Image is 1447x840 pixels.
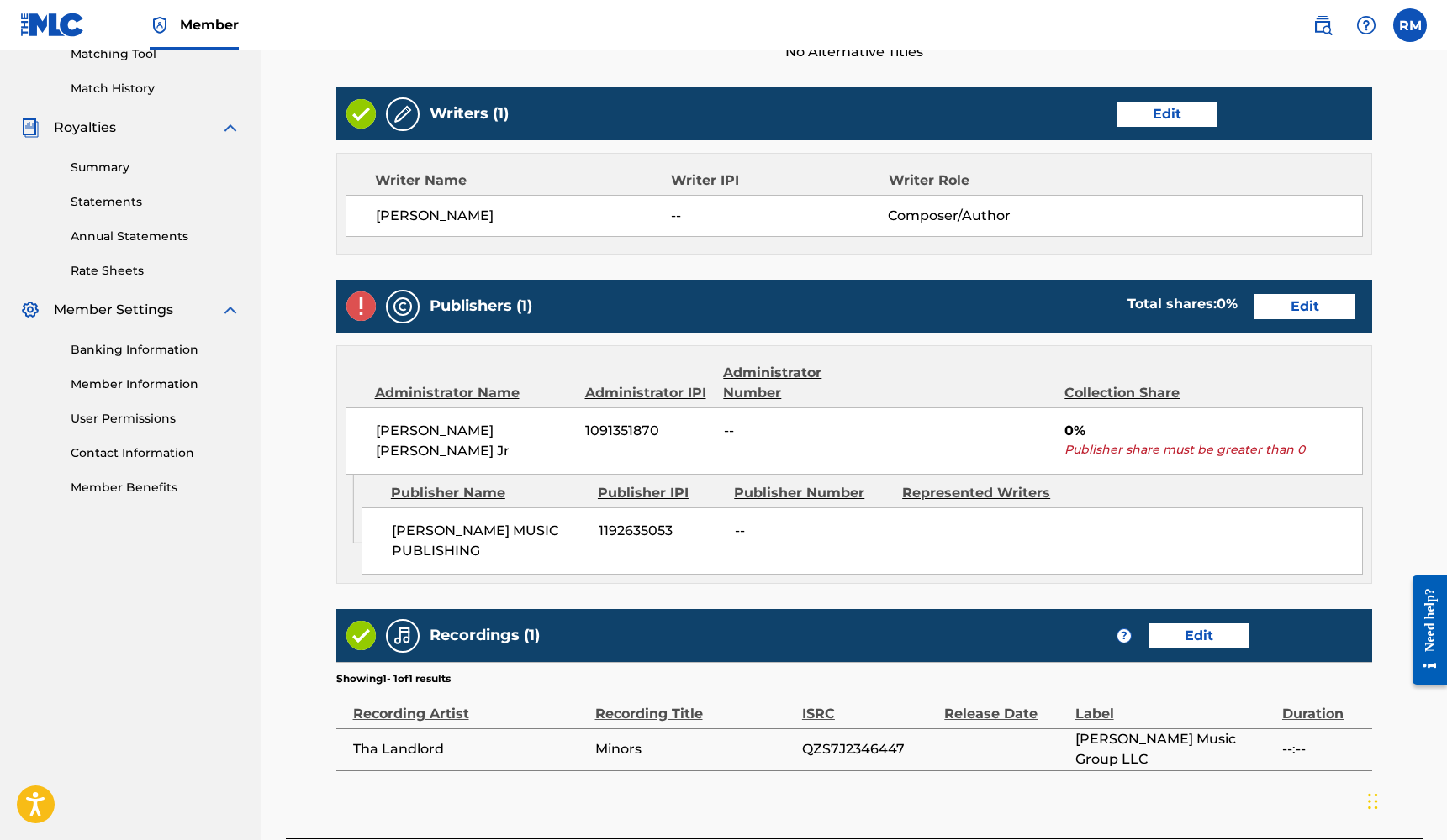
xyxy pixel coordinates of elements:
span: [PERSON_NAME] MUSIC PUBLISHING [392,521,586,561]
iframe: Resource Center [1400,561,1447,700]
img: Writers [393,104,413,124]
a: Edit [1254,294,1355,319]
h5: Publishers (1) [430,297,532,316]
span: -- [735,521,890,541]
span: -- [671,206,888,226]
img: Publishers [393,297,413,317]
div: Administrator Number [723,363,881,403]
img: Invalid [346,291,376,321]
h5: Recordings (1) [430,626,540,645]
span: ? [1117,629,1131,643]
span: QZS7J2346447 [802,739,936,759]
div: ISRC [802,686,936,724]
a: Public Search [1306,8,1339,42]
a: Contact Information [71,444,240,462]
h5: Writers (1) [430,104,509,123]
img: help [1356,15,1376,35]
span: Member [180,15,239,34]
img: search [1312,15,1333,35]
div: Recording Artist [353,686,587,724]
div: Recording Title [595,686,794,724]
span: Minors [595,739,794,759]
img: Top Rightsholder [150,15,170,35]
div: Administrator IPI [585,383,711,403]
span: --:-- [1282,739,1364,759]
span: 0 % [1217,296,1238,312]
span: [PERSON_NAME] Music Group LLC [1075,729,1274,769]
a: Statements [71,193,240,211]
div: Publisher IPI [598,483,721,503]
a: Rate Sheets [71,262,240,280]
span: Member Settings [54,300,173,320]
a: Annual Statements [71,228,240,245]
div: User Menu [1393,8,1427,42]
img: Valid [346,99,376,129]
div: Publisher Number [734,483,890,503]
span: [PERSON_NAME] [376,206,672,226]
div: Administrator Name [375,383,573,403]
a: Edit [1149,623,1249,648]
span: No Alternative Titles [336,42,1372,62]
a: Matching Tool [71,45,240,63]
img: Member Settings [20,300,40,320]
div: Duration [1282,686,1364,724]
a: Member Benefits [71,479,240,496]
p: Showing 1 - 1 of 1 results [336,671,451,686]
img: Valid [346,621,376,650]
div: Represented Writers [902,483,1058,503]
a: Summary [71,159,240,176]
div: Writer Name [375,171,672,191]
img: Recordings [393,626,413,646]
span: 1091351870 [585,421,711,441]
div: Total shares: [1127,294,1238,314]
a: Match History [71,80,240,97]
div: Collection Share [1064,383,1212,403]
span: Publisher share must be greater than 0 [1064,441,1362,459]
span: Royalties [54,118,116,138]
span: -- [724,421,882,441]
iframe: Chat Widget [1363,759,1447,840]
a: Member Information [71,375,240,393]
a: User Permissions [71,410,240,428]
span: Composer/Author [888,206,1085,226]
div: Release Date [944,686,1066,724]
span: Tha Landlord [353,739,587,759]
div: Label [1075,686,1274,724]
img: expand [220,300,240,320]
div: Help [1349,8,1383,42]
img: MLC Logo [20,13,85,37]
a: Edit [1117,102,1217,127]
span: 0% [1064,421,1362,441]
a: Banking Information [71,341,240,359]
div: Publisher Name [391,483,585,503]
img: Royalties [20,118,40,138]
img: expand [220,118,240,138]
div: Drag [1368,776,1378,827]
span: 1192635053 [599,521,722,541]
span: [PERSON_NAME] [PERSON_NAME] Jr [376,421,573,461]
div: Writer IPI [671,171,889,191]
div: Writer Role [889,171,1086,191]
